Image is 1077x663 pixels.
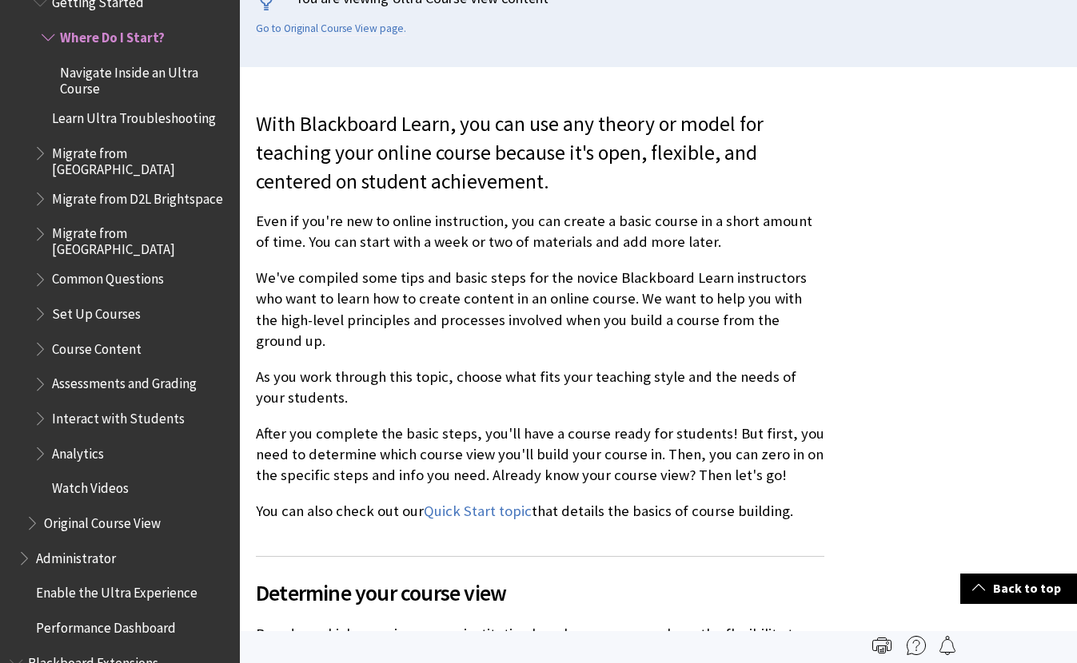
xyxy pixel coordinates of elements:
a: Quick Start topic [424,502,532,521]
p: Even if you're new to online instruction, you can create a basic course in a short amount of time... [256,211,824,252]
img: Print [872,636,892,655]
span: Course Content [52,335,142,357]
span: Original Course View [44,510,161,531]
span: Administrator [36,545,116,566]
span: Enable the Ultra Experience [36,580,197,601]
span: Navigate Inside an Ultra Course [60,59,229,97]
p: You can also check out our that details the basics of course building. [256,501,824,522]
img: More help [907,636,926,655]
span: Migrate from [GEOGRAPHIC_DATA] [52,220,229,258]
span: Migrate from D2L Brightspace [52,185,223,207]
span: Interact with Students [52,405,185,427]
p: As you work through this topic, choose what fits your teaching style and the needs of your students. [256,367,824,408]
p: We've compiled some tips and basic steps for the novice Blackboard Learn instructors who want to ... [256,268,824,351]
a: Go to Original Course View page. [256,22,406,36]
span: Analytics [52,440,104,462]
p: With Blackboard Learn, you can use any theory or model for teaching your online course because it... [256,110,824,196]
a: Back to top [960,574,1077,603]
span: Common Questions [52,266,164,288]
span: Performance Dashboard [36,614,176,636]
span: Determine your course view [256,576,824,609]
span: Migrate from [GEOGRAPHIC_DATA] [52,140,229,177]
span: Set Up Courses [52,300,141,322]
p: After you complete the basic steps, you'll have a course ready for students! But first, you need ... [256,423,824,486]
span: Learn Ultra Troubleshooting [52,105,216,126]
img: Follow this page [938,636,957,655]
span: Watch Videos [52,475,129,497]
span: Where Do I Start? [60,24,165,46]
span: Assessments and Grading [52,371,197,392]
